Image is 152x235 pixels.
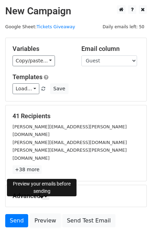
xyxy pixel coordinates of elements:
iframe: Chat Widget [117,202,152,235]
a: Tickets Giveaway [37,24,75,29]
div: Preview your emails before sending [7,179,77,196]
small: Google Sheet: [5,24,75,29]
small: [PERSON_NAME][EMAIL_ADDRESS][PERSON_NAME][DOMAIN_NAME] [13,124,127,137]
a: +38 more [13,165,42,174]
small: [PERSON_NAME][EMAIL_ADDRESS][DOMAIN_NAME] [13,140,127,145]
h5: 41 Recipients [13,112,139,120]
span: Daily emails left: 50 [100,23,147,31]
h5: Email column [81,45,140,53]
a: Load... [13,83,39,94]
button: Save [50,83,68,94]
h2: New Campaign [5,5,147,17]
h5: Variables [13,45,71,53]
a: Preview [30,214,61,227]
a: Send [5,214,28,227]
a: Daily emails left: 50 [100,24,147,29]
a: Templates [13,73,42,81]
small: [PERSON_NAME][EMAIL_ADDRESS][PERSON_NAME][DOMAIN_NAME] [13,147,127,161]
a: Copy/paste... [13,55,55,66]
a: Send Test Email [62,214,115,227]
